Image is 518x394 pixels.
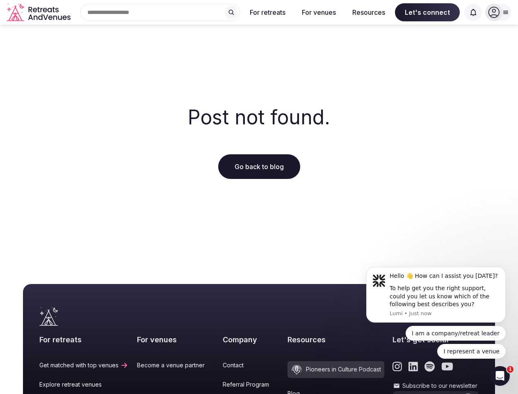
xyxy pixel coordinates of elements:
label: Subscribe to our newsletter [392,382,479,390]
button: For retreats [243,3,292,21]
a: Become a venue partner [137,361,215,369]
h2: Company [223,334,279,345]
a: Link to the retreats and venues LinkedIn page [408,361,418,372]
a: Link to the retreats and venues Youtube page [441,361,453,372]
h2: Resources [288,334,384,345]
iframe: Intercom notifications message [354,259,518,364]
button: For venues [295,3,342,21]
svg: Retreats and Venues company logo [7,3,72,22]
span: 1 [507,366,513,373]
a: Contact [223,361,279,369]
h2: Post not found. [188,103,330,131]
a: Visit the homepage [39,307,58,326]
a: Go back to blog [218,154,300,179]
a: Link to the retreats and venues Instagram page [392,361,402,372]
iframe: Intercom live chat [490,366,510,386]
a: Link to the retreats and venues Spotify page [424,361,435,372]
a: Visit the homepage [7,3,72,22]
a: Explore retreat venues [39,380,128,389]
a: Pioneers in Culture Podcast [288,361,384,378]
h2: For retreats [39,334,128,345]
a: Referral Program [223,380,279,389]
button: Resources [346,3,392,21]
span: Let's connect [395,3,460,21]
h2: For venues [137,334,215,345]
a: Get matched with top venues [39,361,128,369]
